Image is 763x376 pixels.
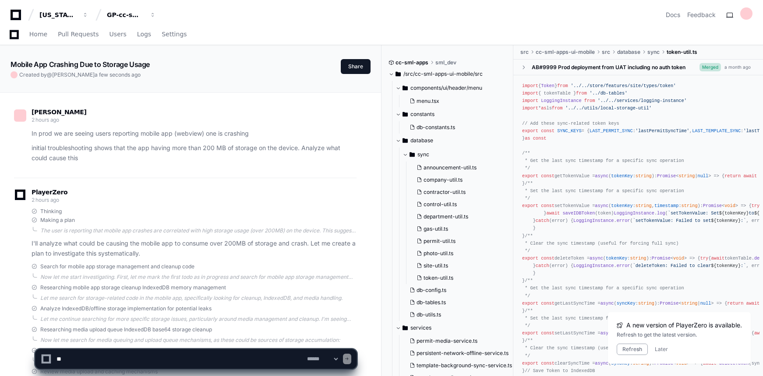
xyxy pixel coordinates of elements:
[541,256,555,261] span: const
[40,284,226,291] span: Researching mobile app storage cleanup IndexedDB memory management
[602,49,610,56] span: src
[552,105,563,111] span: from
[424,225,448,232] span: gas-util.ts
[396,69,401,79] svg: Directory
[32,129,357,139] p: In prod we are seeing users reporting mobile app (webview) one is crashing
[29,25,47,45] a: Home
[522,301,538,306] span: export
[58,32,99,37] span: Pull Requests
[611,203,632,208] span: tokenKey
[40,227,357,234] div: The user is reporting that mobile app crashes are correlated with high storage usage (over 200MB)...
[746,301,759,306] span: await
[724,203,735,208] span: void
[536,218,549,223] span: catch
[410,111,434,118] span: constants
[699,63,721,71] span: Merged
[417,299,446,306] span: db-tables.ts
[541,83,555,88] span: Token
[652,256,671,261] span: Promise
[647,49,660,56] span: sync
[396,59,428,66] span: cc-sml-apps
[424,189,466,196] span: contractor-util.ts
[424,238,456,245] span: permit-util.ts
[522,203,538,208] span: export
[573,263,614,268] span: LoggingInstance
[614,211,654,216] span: LoggingInstance
[32,109,87,116] span: [PERSON_NAME]
[719,211,749,216] span: ${tokenKey}
[424,250,453,257] span: photo-util.ts
[633,218,746,223] span: `setTokenValue: Failed to set :`
[636,203,652,208] span: string
[522,121,619,126] span: // Add these sync-related token keys
[406,309,509,321] button: db-utils.ts
[522,233,678,253] span: /** * Clear the sync timestamp (useful for forcing full sync) */
[424,213,468,220] span: department-util.ts
[403,148,514,162] button: sync
[522,98,538,103] span: import
[410,137,433,144] span: database
[533,136,547,141] span: const
[584,98,595,103] span: from
[522,151,684,171] span: /** * Get the last sync timestamp for a specific sync operation */
[95,71,141,78] span: a few seconds ago
[396,81,514,95] button: components/ui/header/menu
[598,98,687,103] span: '../../services/logging-instance'
[617,263,630,268] span: error
[636,128,689,134] span: 'lastPermitSyncTime'
[743,173,757,179] span: await
[396,321,514,335] button: services
[47,71,52,78] span: @
[522,308,684,328] span: /** * Set the last sync timestamp for a specific sync operation */
[541,301,555,306] span: const
[666,11,680,19] a: Docs
[413,272,509,284] button: token-util.ts
[682,203,698,208] span: string
[40,326,212,333] span: Researching media upload queue IndexedDB base64 storage cleanup
[617,49,640,56] span: database
[40,263,194,270] span: Search for mobile app storage management and cleanup code
[571,83,676,88] span: '../../store/features/site/types/token'
[617,301,636,306] span: syncKey
[403,83,408,93] svg: Directory
[522,330,538,336] span: export
[638,301,654,306] span: string
[678,173,695,179] span: string
[525,136,530,141] span: as
[40,274,357,281] div: Now let me start investigating. First, let me mark the first todo as in progress and search for m...
[424,201,457,208] span: control-util.ts
[40,316,357,323] div: Let me continue searching for more specific storage issues, particularly around media management ...
[410,149,415,160] svg: Directory
[536,263,549,268] span: catch
[19,71,141,78] span: Created by
[536,49,595,56] span: cc-sml-apps-ui-mobile
[110,32,127,37] span: Users
[562,211,595,216] span: saveIDBToken
[417,311,441,318] span: db-utils.ts
[36,7,92,23] button: [US_STATE] Pacific
[700,301,711,306] span: null
[40,208,62,215] span: Thinking
[162,25,187,45] a: Settings
[541,105,546,111] span: as
[633,263,746,268] span: `deleteToken: Failed to clear :`
[396,107,514,121] button: constants
[682,301,698,306] span: string
[541,128,555,134] span: const
[522,83,538,88] span: import
[417,124,455,131] span: db-constants.ts
[700,256,708,261] span: try
[413,223,509,235] button: gas-util.ts
[522,181,684,201] span: /** * Set the last sync timestamp for a specific sync operation */
[601,301,614,306] span: async
[11,60,150,69] app-text-character-animate: Mobile App Crashing Due to Storage Usage
[389,67,507,81] button: /src/cc-sml-apps-ui-mobile/src
[626,321,742,330] span: A new version of PlayerZero is available.
[522,173,538,179] span: export
[396,134,514,148] button: database
[413,198,509,211] button: control-util.ts
[522,278,684,298] span: /** * Get the last sync timestamp for a specific sync operation */
[413,247,509,260] button: photo-util.ts
[590,256,603,261] span: async
[541,173,555,179] span: const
